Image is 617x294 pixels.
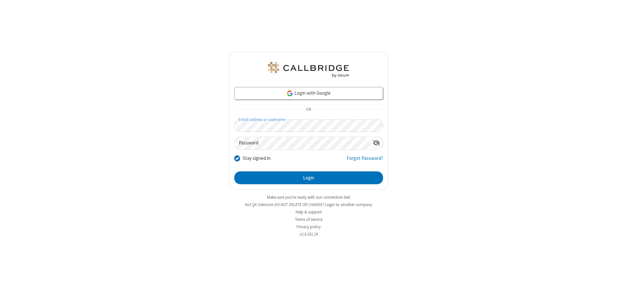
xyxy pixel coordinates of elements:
button: Login [234,171,383,184]
a: Forgot Password? [347,155,383,167]
div: Show password [370,137,383,149]
a: Make sure you're ready with our connection test [267,195,350,200]
img: google-icon.png [286,90,293,97]
span: OR [303,105,314,114]
input: Email address or username [234,119,383,132]
button: Login to another company [325,202,372,208]
li: Not QA Selenium DO NOT DELETE OR CHANGE? [229,202,388,208]
a: Terms of service [295,217,322,222]
a: Login with Google [234,87,383,100]
img: QA Selenium DO NOT DELETE OR CHANGE [267,62,350,77]
li: v2.6.351.24 [229,231,388,237]
a: Help & support [296,209,322,215]
a: Privacy policy [297,224,321,229]
input: Password [235,137,370,150]
label: Stay signed in [243,155,271,162]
